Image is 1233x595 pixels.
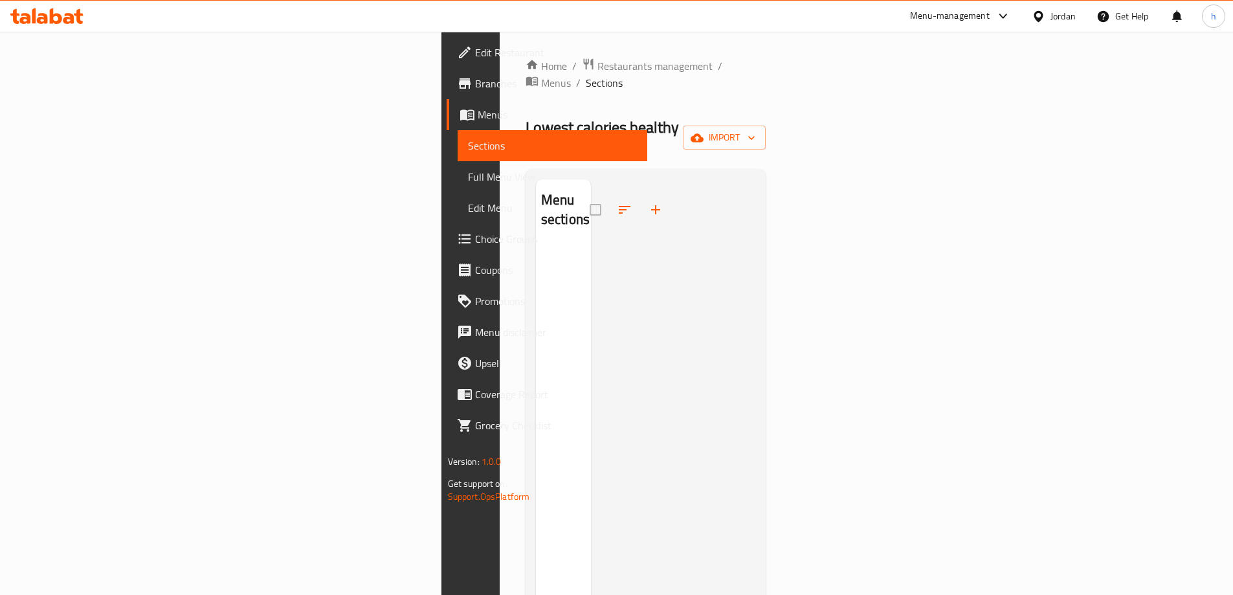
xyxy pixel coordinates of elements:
[447,68,647,99] a: Branches
[1050,9,1076,23] div: Jordan
[448,453,480,470] span: Version:
[582,58,713,74] a: Restaurants management
[475,76,637,91] span: Branches
[475,262,637,278] span: Coupons
[475,387,637,402] span: Coverage Report
[468,200,637,216] span: Edit Menu
[640,194,671,225] button: Add section
[693,129,755,146] span: import
[447,223,647,254] a: Choice Groups
[447,37,647,68] a: Edit Restaurant
[475,324,637,340] span: Menu disclaimer
[597,58,713,74] span: Restaurants management
[447,410,647,441] a: Grocery Checklist
[910,8,990,24] div: Menu-management
[482,453,502,470] span: 1.0.0
[718,58,722,74] li: /
[458,130,647,161] a: Sections
[468,138,637,153] span: Sections
[683,126,766,150] button: import
[468,169,637,185] span: Full Menu View
[447,379,647,410] a: Coverage Report
[447,286,647,317] a: Promotions
[478,107,637,122] span: Menus
[475,293,637,309] span: Promotions
[475,355,637,371] span: Upsell
[447,348,647,379] a: Upsell
[448,488,530,505] a: Support.OpsPlatform
[475,45,637,60] span: Edit Restaurant
[458,192,647,223] a: Edit Menu
[458,161,647,192] a: Full Menu View
[536,241,591,251] nav: Menu sections
[475,231,637,247] span: Choice Groups
[447,99,647,130] a: Menus
[1211,9,1216,23] span: h
[447,254,647,286] a: Coupons
[447,317,647,348] a: Menu disclaimer
[448,475,507,492] span: Get support on:
[475,418,637,433] span: Grocery Checklist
